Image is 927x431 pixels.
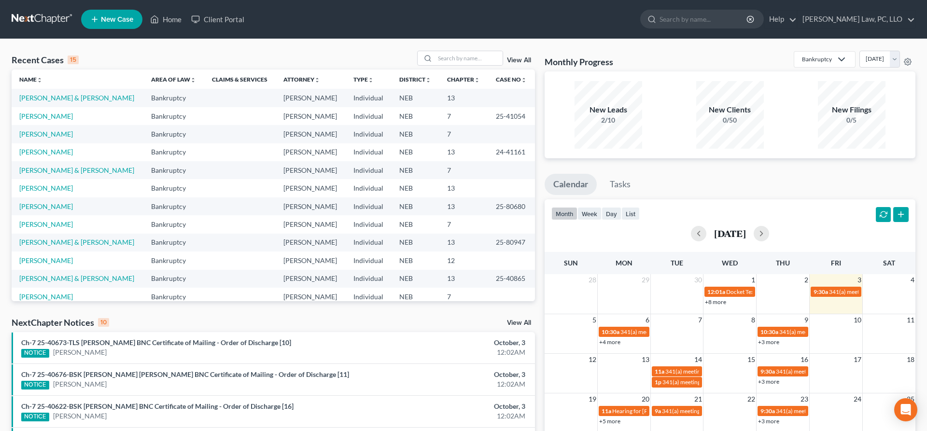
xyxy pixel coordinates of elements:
td: Individual [346,251,392,269]
div: October, 3 [364,402,525,411]
td: 7 [439,125,488,143]
td: NEB [392,215,439,233]
a: Nameunfold_more [19,76,42,83]
td: [PERSON_NAME] [276,125,345,143]
a: Districtunfold_more [399,76,431,83]
td: Individual [346,89,392,107]
span: 25 [906,393,915,405]
td: Bankruptcy [143,179,204,197]
td: Bankruptcy [143,125,204,143]
h3: Monthly Progress [545,56,613,68]
div: New Leads [575,104,642,115]
span: Mon [616,259,632,267]
div: Open Intercom Messenger [894,398,917,421]
td: NEB [392,89,439,107]
td: NEB [392,234,439,251]
span: 14 [693,354,703,365]
a: [PERSON_NAME] [19,112,73,120]
span: 9:30a [760,368,775,375]
a: Chapterunfold_more [447,76,480,83]
span: Sun [564,259,578,267]
div: NOTICE [21,381,49,389]
a: [PERSON_NAME] & [PERSON_NAME] [19,166,134,174]
a: +3 more [758,378,779,385]
span: 23 [800,393,809,405]
td: [PERSON_NAME] [276,143,345,161]
a: +3 more [758,338,779,346]
span: 5 [591,314,597,326]
td: NEB [392,288,439,306]
td: NEB [392,179,439,197]
a: [PERSON_NAME] & [PERSON_NAME] [19,94,134,102]
span: 18 [906,354,915,365]
span: 10 [853,314,862,326]
td: [PERSON_NAME] [276,179,345,197]
td: 13 [439,197,488,215]
td: 13 [439,89,488,107]
div: October, 3 [364,338,525,348]
td: NEB [392,251,439,269]
span: 22 [746,393,756,405]
a: [PERSON_NAME] Law, PC, LLO [798,11,915,28]
span: 7 [697,314,703,326]
a: [PERSON_NAME] [19,220,73,228]
a: Attorneyunfold_more [283,76,320,83]
span: 341(a) meeting for [PERSON_NAME] [829,288,922,295]
td: Bankruptcy [143,107,204,125]
div: 0/5 [818,115,885,125]
span: 341(a) meeting for [PERSON_NAME] [776,368,869,375]
span: Fri [831,259,841,267]
span: 17 [853,354,862,365]
a: [PERSON_NAME] & [PERSON_NAME] [19,274,134,282]
a: Typeunfold_more [353,76,374,83]
a: Ch-7 25-40622-BSK [PERSON_NAME] BNC Certificate of Mailing - Order of Discharge [16] [21,402,294,410]
span: 8 [750,314,756,326]
span: 341(a) meeting for [PERSON_NAME] [779,328,872,335]
span: 10:30a [760,328,778,335]
a: Home [145,11,186,28]
span: Thu [776,259,790,267]
td: Bankruptcy [143,288,204,306]
a: Tasks [601,174,639,195]
td: Individual [346,179,392,197]
div: NOTICE [21,349,49,358]
span: 6 [645,314,650,326]
span: 11 [906,314,915,326]
div: New Filings [818,104,885,115]
button: day [602,207,621,220]
td: 13 [439,270,488,288]
td: 13 [439,179,488,197]
div: Bankruptcy [802,55,832,63]
button: list [621,207,640,220]
div: NextChapter Notices [12,317,109,328]
a: Ch-7 25-40676-BSK [PERSON_NAME] [PERSON_NAME] BNC Certificate of Mailing - Order of Discharge [11] [21,370,349,378]
span: 30 [693,274,703,286]
a: [PERSON_NAME] [19,256,73,264]
a: View All [507,57,531,64]
div: 10 [98,318,109,327]
div: 12:02AM [364,348,525,357]
td: Individual [346,215,392,233]
span: 28 [588,274,597,286]
span: 11a [602,407,611,415]
a: [PERSON_NAME] [53,379,107,389]
span: 341(a) meeting for [PERSON_NAME] & [PERSON_NAME] [662,407,806,415]
div: 2/10 [575,115,642,125]
td: NEB [392,125,439,143]
button: week [577,207,602,220]
h2: [DATE] [714,228,746,238]
td: [PERSON_NAME] [276,89,345,107]
span: 12 [588,354,597,365]
td: Bankruptcy [143,89,204,107]
th: Claims & Services [204,70,276,89]
td: Bankruptcy [143,197,204,215]
td: Individual [346,234,392,251]
a: [PERSON_NAME] [53,411,107,421]
td: 13 [439,143,488,161]
span: 4 [910,274,915,286]
div: 15 [68,56,79,64]
div: October, 3 [364,370,525,379]
a: +5 more [599,417,620,425]
span: 11a [655,368,664,375]
td: 24-41161 [488,143,535,161]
